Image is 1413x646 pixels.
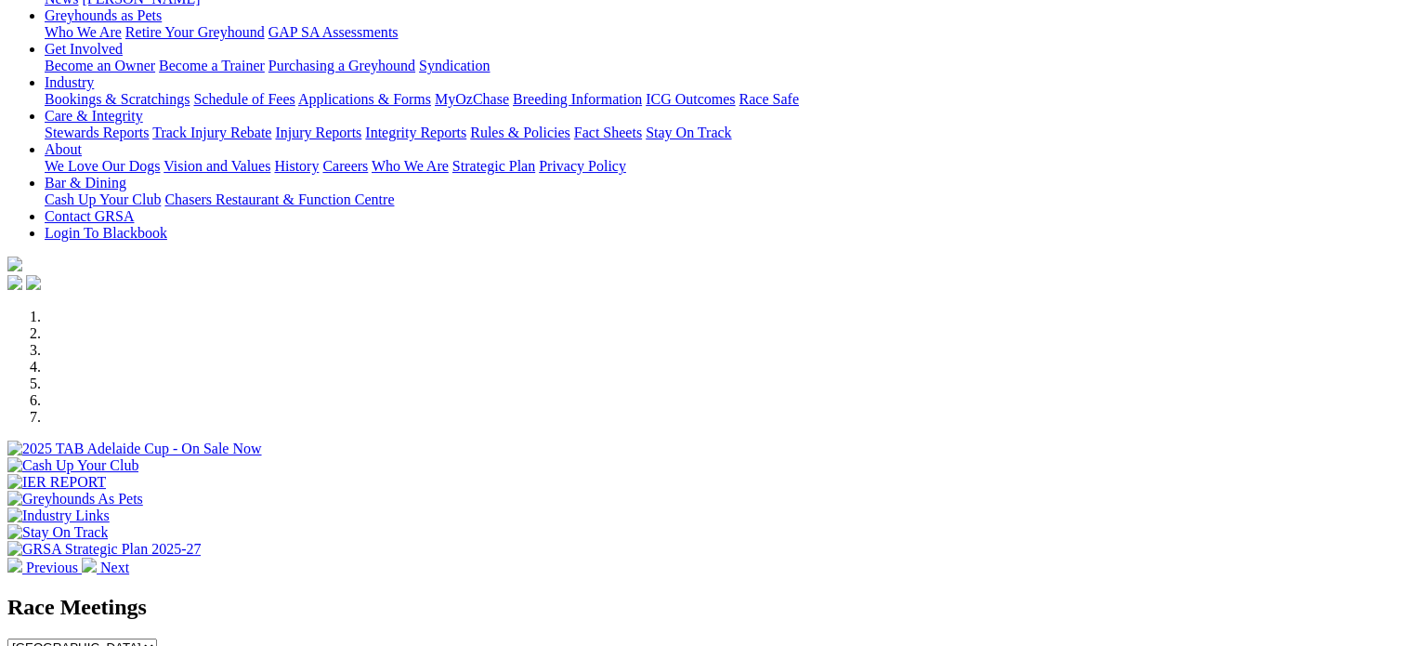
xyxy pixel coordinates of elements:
[7,508,110,524] img: Industry Links
[45,125,149,140] a: Stewards Reports
[45,24,1406,41] div: Greyhounds as Pets
[513,91,642,107] a: Breeding Information
[452,158,535,174] a: Strategic Plan
[7,457,138,474] img: Cash Up Your Club
[45,208,134,224] a: Contact GRSA
[275,125,361,140] a: Injury Reports
[7,524,108,541] img: Stay On Track
[739,91,798,107] a: Race Safe
[45,91,1406,108] div: Industry
[45,191,1406,208] div: Bar & Dining
[7,441,262,457] img: 2025 TAB Adelaide Cup - On Sale Now
[7,257,22,271] img: logo-grsa-white.png
[45,74,94,90] a: Industry
[45,225,167,241] a: Login To Blackbook
[268,58,415,73] a: Purchasing a Greyhound
[45,24,122,40] a: Who We Are
[45,91,190,107] a: Bookings & Scratchings
[45,125,1406,141] div: Care & Integrity
[159,58,265,73] a: Become a Trainer
[7,541,201,558] img: GRSA Strategic Plan 2025-27
[372,158,449,174] a: Who We Are
[125,24,265,40] a: Retire Your Greyhound
[539,158,626,174] a: Privacy Policy
[45,158,1406,175] div: About
[268,24,399,40] a: GAP SA Assessments
[435,91,509,107] a: MyOzChase
[45,175,126,191] a: Bar & Dining
[164,158,270,174] a: Vision and Values
[82,560,129,575] a: Next
[646,91,735,107] a: ICG Outcomes
[419,58,490,73] a: Syndication
[100,560,129,575] span: Next
[45,191,161,207] a: Cash Up Your Club
[322,158,368,174] a: Careers
[470,125,570,140] a: Rules & Policies
[7,275,22,290] img: facebook.svg
[26,560,78,575] span: Previous
[365,125,466,140] a: Integrity Reports
[646,125,731,140] a: Stay On Track
[45,158,160,174] a: We Love Our Dogs
[7,491,143,508] img: Greyhounds As Pets
[152,125,271,140] a: Track Injury Rebate
[7,560,82,575] a: Previous
[164,191,394,207] a: Chasers Restaurant & Function Centre
[45,58,155,73] a: Become an Owner
[7,595,1406,620] h2: Race Meetings
[574,125,642,140] a: Fact Sheets
[274,158,319,174] a: History
[26,275,41,290] img: twitter.svg
[45,7,162,23] a: Greyhounds as Pets
[298,91,431,107] a: Applications & Forms
[193,91,294,107] a: Schedule of Fees
[45,58,1406,74] div: Get Involved
[7,474,106,491] img: IER REPORT
[45,108,143,124] a: Care & Integrity
[7,558,22,573] img: chevron-left-pager-white.svg
[45,41,123,57] a: Get Involved
[45,141,82,157] a: About
[82,558,97,573] img: chevron-right-pager-white.svg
